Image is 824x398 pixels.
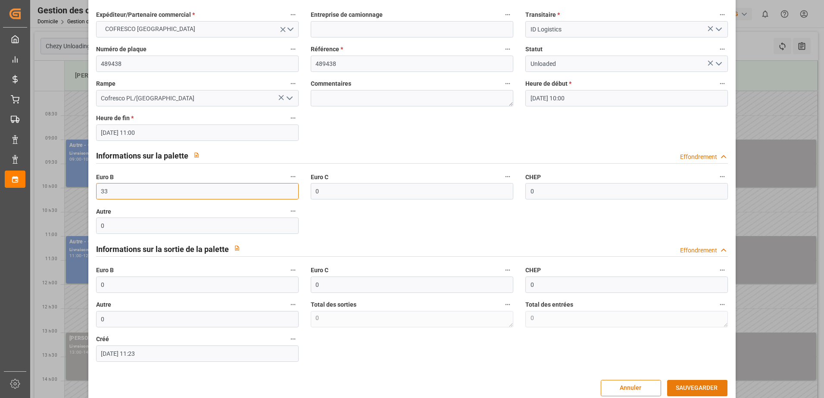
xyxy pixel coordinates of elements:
button: Numéro de plaque [287,44,299,55]
button: Commentaires [502,78,513,89]
button: CHEP [717,171,728,182]
input: JJ-MM-AAAA HH :MM [96,345,299,362]
button: Statut [717,44,728,55]
font: Euro B [96,174,114,180]
div: Effondrement [680,152,717,162]
button: Référence * [502,44,513,55]
font: Numéro de plaque [96,46,147,53]
input: Type à rechercher/sélectionner [96,90,299,106]
button: Rampe [287,78,299,89]
font: Référence [311,46,339,53]
font: Expéditeur/Partenaire commercial [96,11,191,18]
button: Créé [287,333,299,345]
button: View description [188,147,205,163]
button: Autre [287,205,299,217]
button: Total des sorties [502,299,513,310]
span: COFRESCO [GEOGRAPHIC_DATA] [101,25,200,34]
button: Heure de fin * [287,112,299,124]
font: Total des sorties [311,301,356,308]
font: Heure de début [525,80,568,87]
button: Ouvrir le menu [282,92,295,105]
button: Expéditeur/Partenaire commercial * [287,9,299,20]
font: Commentaires [311,80,351,87]
textarea: 0 [525,311,728,327]
textarea: 0 [311,311,513,327]
button: Euro B [287,171,299,182]
font: Euro C [311,267,328,274]
button: Ouvrir le menu [712,23,725,36]
button: View description [229,240,245,256]
font: Statut [525,46,543,53]
font: Rampe [96,80,115,87]
button: Heure de début * [717,78,728,89]
h2: Informations sur la palette [96,150,188,162]
button: Ouvrir le menu [712,57,725,71]
div: Effondrement [680,246,717,255]
font: Total des entrées [525,301,573,308]
font: Entreprise de camionnage [311,11,383,18]
input: JJ-MM-AAAA HH :MM [525,90,728,106]
font: Créé [96,336,109,342]
font: Heure de fin [96,115,130,121]
button: Euro B [287,264,299,276]
button: Ouvrir le menu [96,21,299,37]
button: Annuler [601,380,661,396]
font: Autre [96,208,111,215]
button: Euro C [502,264,513,276]
button: Entreprise de camionnage [502,9,513,20]
input: Type à rechercher/sélectionner [525,56,728,72]
button: CHEP [717,264,728,276]
font: CHEP [525,267,541,274]
button: Transitaire * [717,9,728,20]
button: Total des entrées [717,299,728,310]
font: Transitaire [525,11,556,18]
button: Euro C [502,171,513,182]
input: JJ-MM-AAAA HH :MM [96,124,299,141]
font: CHEP [525,174,541,180]
font: Autre [96,301,111,308]
button: Autre [287,299,299,310]
button: SAUVEGARDER [667,380,727,396]
h2: Informations sur la sortie de la palette [96,243,229,255]
font: Euro B [96,267,114,274]
font: Euro C [311,174,328,180]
